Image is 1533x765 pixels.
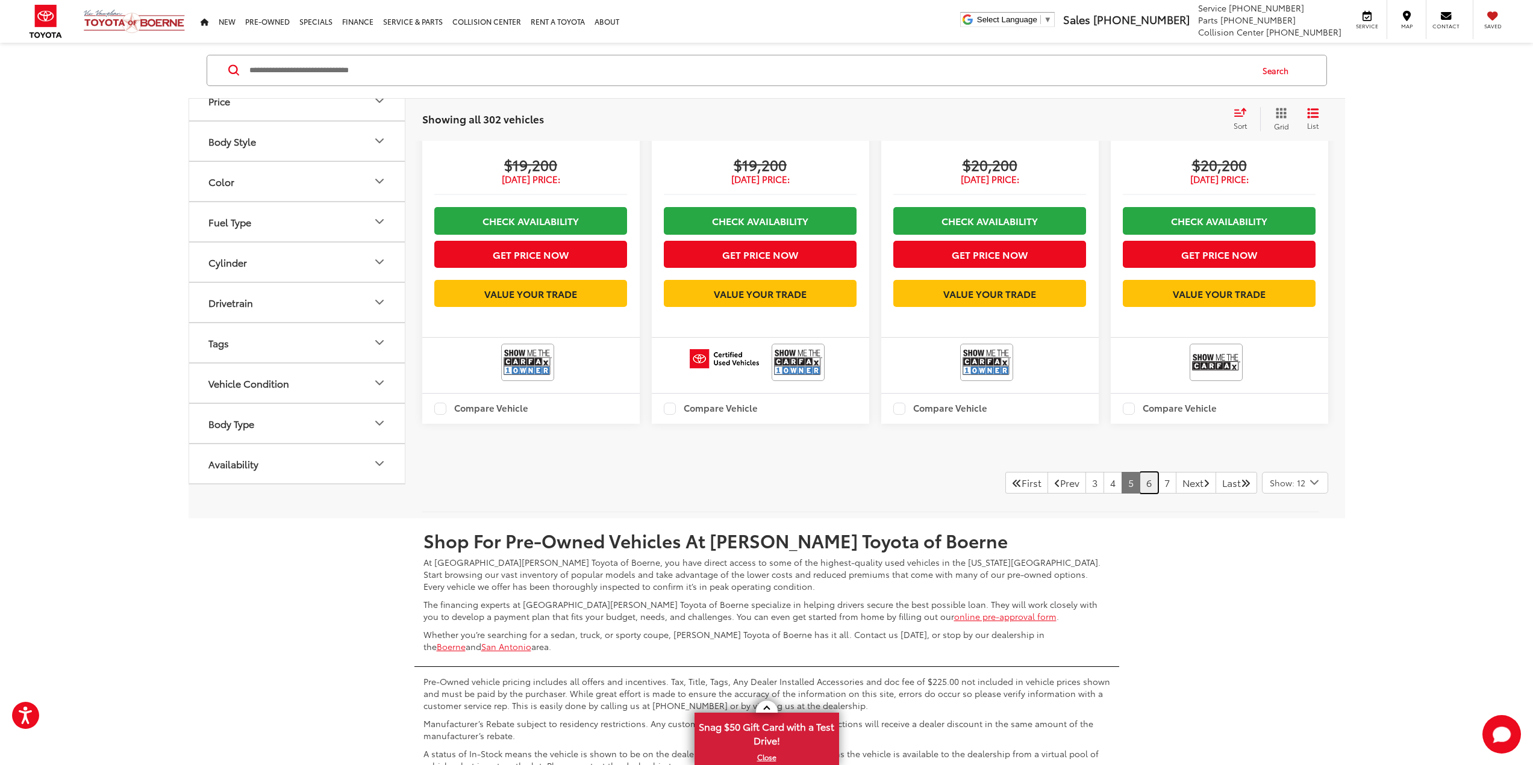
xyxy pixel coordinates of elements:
button: Fuel TypeFuel Type [189,202,406,241]
i: Last Page [1241,478,1250,488]
svg: Start Chat [1482,715,1521,754]
a: Select Language​ [977,15,1052,24]
span: Service [1198,2,1226,14]
button: AvailabilityAvailability [189,444,406,483]
button: Get Price Now [664,241,857,268]
div: Vehicle Condition [372,376,387,390]
a: 4 [1104,472,1122,494]
span: Show: 12 [1270,477,1305,489]
span: [DATE] Price: [664,173,857,185]
a: LastLast Page [1216,472,1257,494]
span: Map [1393,22,1420,30]
span: $20,200 [893,155,1087,173]
button: List View [1298,107,1328,131]
span: Grid [1274,121,1289,131]
img: CarFax One Owner [963,346,1011,378]
button: Toggle Chat Window [1482,715,1521,754]
div: Tags [208,337,229,348]
h2: Shop For Pre-Owned Vehicles At [PERSON_NAME] Toyota of Boerne [423,530,1110,550]
button: Body TypeBody Type [189,404,406,443]
button: Body StyleBody Style [189,122,406,161]
span: [PHONE_NUMBER] [1220,14,1296,26]
a: 7 [1158,472,1176,494]
button: Vehicle ConditionVehicle Condition [189,364,406,403]
span: Sort [1234,120,1247,131]
label: Compare Vehicle [434,403,529,415]
a: Previous PagePrev [1047,472,1086,494]
span: [PHONE_NUMBER] [1093,11,1190,27]
a: Value Your Trade [1123,280,1316,307]
div: Fuel Type [372,214,387,229]
p: The financing experts at [GEOGRAPHIC_DATA][PERSON_NAME] Toyota of Boerne specialize in helping dr... [423,598,1110,622]
a: NextNext Page [1176,472,1216,494]
button: Get Price Now [434,241,628,268]
i: Next Page [1204,478,1210,488]
img: Vic Vaughan Toyota of Boerne [83,9,186,34]
i: First Page [1012,478,1022,488]
img: CarFax One Owner [774,346,822,378]
label: Compare Vehicle [893,403,988,415]
label: Compare Vehicle [1123,403,1217,415]
p: Whether you’re searching for a sedan, truck, or sporty coupe, [PERSON_NAME] Toyota of Boerne has ... [423,628,1110,652]
a: Boerne [437,640,466,652]
button: DrivetrainDrivetrain [189,283,406,322]
div: Body Style [372,134,387,148]
p: Pre-Owned vehicle pricing includes all offers and incentives. Tax, Title, Tags, Any Dealer Instal... [423,675,1110,711]
img: CarFax One Owner [504,346,552,378]
div: Body Type [372,416,387,430]
a: Check Availability [664,207,857,234]
div: Drivetrain [372,295,387,309]
span: Select Language [977,15,1037,24]
div: Cylinder [208,256,247,268]
input: Search by Make, Model, or Keyword [248,56,1251,85]
span: List [1307,120,1319,131]
span: Sales [1063,11,1090,27]
span: ​ [1040,15,1041,24]
div: Drivetrain [208,297,253,308]
span: $19,200 [434,155,628,173]
span: [DATE] Price: [1123,173,1316,185]
a: Check Availability [434,207,628,234]
a: 6 [1140,472,1158,494]
div: Tags [372,335,387,350]
span: ▼ [1044,15,1052,24]
a: Value Your Trade [664,280,857,307]
button: ColorColor [189,162,406,201]
img: Toyota Certified Used Vehicles [690,349,759,368]
div: Body Style [208,135,256,147]
span: Service [1353,22,1381,30]
button: Get Price Now [893,241,1087,268]
span: Parts [1198,14,1218,26]
a: Value Your Trade [893,280,1087,307]
div: Availability [372,456,387,471]
div: Color [208,176,234,187]
span: Collision Center [1198,26,1264,38]
div: Fuel Type [208,216,251,228]
div: Availability [208,458,258,469]
div: Body Type [208,418,254,429]
button: Grid View [1260,107,1298,131]
button: Select sort value [1228,107,1260,131]
div: Color [372,174,387,188]
button: Search [1251,55,1306,85]
a: Check Availability [1123,207,1316,234]
a: First PageFirst [1005,472,1048,494]
div: Price [208,95,230,107]
a: Value Your Trade [434,280,628,307]
span: Saved [1479,22,1506,30]
button: Select number of vehicles per page [1262,472,1328,494]
p: Manufacturer’s Rebate subject to residency restrictions. Any customer not meeting the residency r... [423,717,1110,742]
span: $19,200 [664,155,857,173]
button: PricePrice [189,81,406,120]
div: Cylinder [372,255,387,269]
button: TagsTags [189,323,406,362]
a: Check Availability [893,207,1087,234]
span: Contact [1432,22,1460,30]
a: online pre-approval form [954,610,1057,622]
p: At [GEOGRAPHIC_DATA][PERSON_NAME] Toyota of Boerne, you have direct access to some of the highest... [423,556,1110,592]
a: 3 [1085,472,1104,494]
div: Vehicle Condition [208,377,289,389]
span: $20,200 [1123,155,1316,173]
button: CylinderCylinder [189,243,406,282]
